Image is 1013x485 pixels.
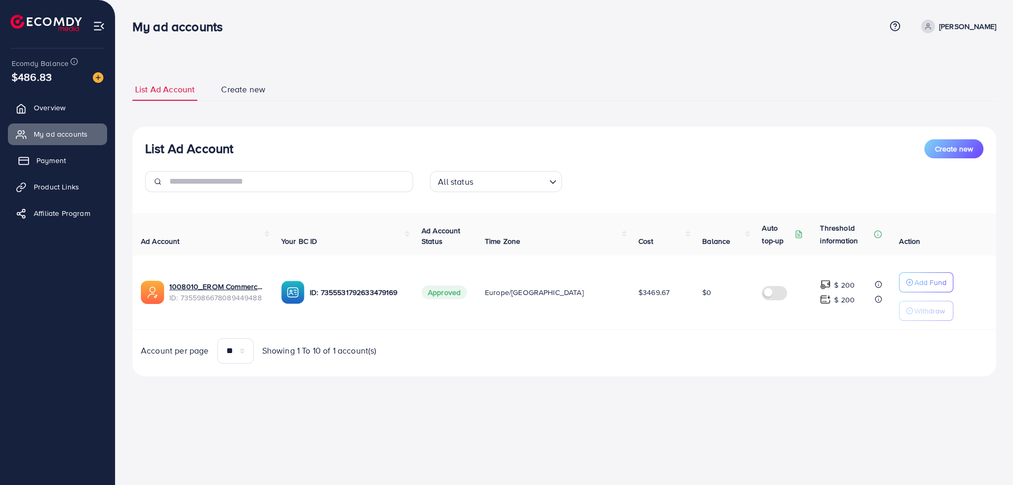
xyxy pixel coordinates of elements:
[702,287,711,298] span: $0
[968,438,1005,477] iframe: Chat
[820,279,831,290] img: top-up amount
[638,287,670,298] span: $3469.67
[834,293,855,306] p: $ 200
[93,72,103,83] img: image
[12,58,69,69] span: Ecomdy Balance
[34,129,88,139] span: My ad accounts
[8,150,107,171] a: Payment
[834,279,855,291] p: $ 200
[169,281,264,303] div: <span class='underline'>1008010_EROM Commerce Agency Ad account_1712699169991</span></br>73559866...
[430,171,562,192] div: Search for option
[436,174,475,189] span: All status
[8,123,107,145] a: My ad accounts
[939,20,996,33] p: [PERSON_NAME]
[34,182,79,192] span: Product Links
[762,222,792,247] p: Auto top-up
[169,281,264,292] a: 1008010_EROM Commerce Agency Ad account_1712699169991
[11,15,82,31] img: logo
[262,345,377,357] span: Showing 1 To 10 of 1 account(s)
[36,155,66,166] span: Payment
[485,236,520,246] span: Time Zone
[221,83,265,96] span: Create new
[638,236,654,246] span: Cost
[281,236,318,246] span: Your BC ID
[141,281,164,304] img: ic-ads-acc.e4c84228.svg
[34,102,65,113] span: Overview
[702,236,730,246] span: Balance
[476,172,545,189] input: Search for option
[8,203,107,224] a: Affiliate Program
[899,301,953,321] button: Withdraw
[422,286,467,299] span: Approved
[8,97,107,118] a: Overview
[422,225,461,246] span: Ad Account Status
[132,19,231,34] h3: My ad accounts
[281,281,304,304] img: ic-ba-acc.ded83a64.svg
[914,305,945,317] p: Withdraw
[169,292,264,303] span: ID: 7355986678089449488
[914,276,947,289] p: Add Fund
[8,176,107,197] a: Product Links
[310,286,405,299] p: ID: 7355531792633479169
[145,141,233,156] h3: List Ad Account
[820,222,872,247] p: Threshold information
[34,208,90,218] span: Affiliate Program
[924,139,983,158] button: Create new
[93,20,105,32] img: menu
[135,83,195,96] span: List Ad Account
[12,69,52,84] span: $486.83
[141,236,180,246] span: Ad Account
[141,345,209,357] span: Account per page
[485,287,584,298] span: Europe/[GEOGRAPHIC_DATA]
[820,294,831,305] img: top-up amount
[899,236,920,246] span: Action
[899,272,953,292] button: Add Fund
[917,20,996,33] a: [PERSON_NAME]
[935,144,973,154] span: Create new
